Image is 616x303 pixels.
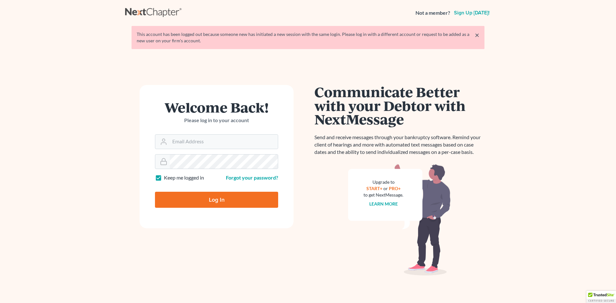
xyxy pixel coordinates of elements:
div: to get NextMessage. [364,192,403,198]
span: or [383,186,388,191]
strong: Not a member? [415,9,450,17]
a: Learn more [369,201,398,206]
img: nextmessage_bg-59042aed3d76b12b5cd301f8e5b87938c9018125f34e5fa2b7a6b67550977c72.svg [348,164,451,276]
label: Keep me logged in [164,174,204,181]
div: Upgrade to [364,179,403,185]
h1: Communicate Better with your Debtor with NextMessage [314,85,484,126]
div: TrustedSite Certified [586,291,616,303]
a: Sign up [DATE]! [453,10,491,15]
input: Email Address [170,135,278,149]
a: Forgot your password? [226,174,278,181]
h1: Welcome Back! [155,100,278,114]
a: START+ [366,186,382,191]
a: PRO+ [389,186,401,191]
a: × [475,31,479,39]
p: Please log in to your account [155,117,278,124]
div: This account has been logged out because someone new has initiated a new session with the same lo... [137,31,479,44]
input: Log In [155,192,278,208]
p: Send and receive messages through your bankruptcy software. Remind your client of hearings and mo... [314,134,484,156]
